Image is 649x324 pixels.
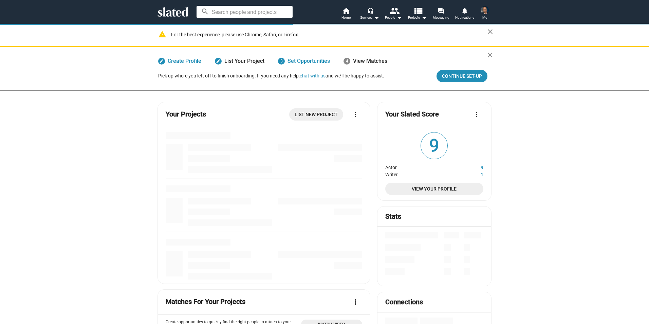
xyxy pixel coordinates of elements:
[385,163,458,170] dt: Actor
[385,170,458,177] dt: Writer
[351,298,359,306] mat-icon: more_vert
[295,108,338,121] span: List New Project
[158,55,201,67] a: Create Profile
[300,73,326,78] button: chat with us
[215,55,264,67] a: List Your Project
[389,6,399,16] mat-icon: people
[455,14,474,22] span: Notifications
[159,59,164,64] mat-icon: edit
[438,7,444,14] mat-icon: forum
[482,14,487,22] span: Me
[216,59,221,64] mat-icon: edit
[197,6,293,18] input: Search people and projects
[358,7,382,22] button: Services
[477,5,493,22] button: Kammy DarweishMe
[437,70,487,82] button: Continue Set-up
[166,110,206,119] mat-card-title: Your Projects
[158,73,384,79] div: Pick up where you left off to finish onboarding. If you need any help, and we’ll be happy to assist.
[461,7,468,14] mat-icon: notifications
[342,7,350,15] mat-icon: home
[481,6,489,14] img: Kammy Darweish
[395,14,403,22] mat-icon: arrow_drop_down
[472,110,481,119] mat-icon: more_vert
[458,170,483,177] dd: 1
[429,7,453,22] a: Messaging
[458,163,483,170] dd: 9
[278,55,330,67] a: 3Set Opportunities
[442,70,482,82] span: Continue Set-up
[405,7,429,22] button: Projects
[385,212,401,221] mat-card-title: Stats
[385,14,402,22] div: People
[360,14,379,22] div: Services
[385,183,483,195] a: View Your Profile
[413,6,423,16] mat-icon: view_list
[420,14,428,22] mat-icon: arrow_drop_down
[166,297,245,306] mat-card-title: Matches For Your Projects
[344,55,387,67] div: View Matches
[486,51,494,59] mat-icon: close
[278,58,285,65] span: 3
[391,183,478,195] span: View Your Profile
[289,108,343,121] a: List New Project
[334,7,358,22] a: Home
[453,7,477,22] a: Notifications
[372,14,381,22] mat-icon: arrow_drop_down
[385,298,423,307] mat-card-title: Connections
[421,132,447,159] span: 9
[171,30,487,39] div: For the best experience, please use Chrome, Safari, or Firefox.
[158,30,166,38] mat-icon: warning
[433,14,449,22] span: Messaging
[385,110,439,119] mat-card-title: Your Slated Score
[351,110,359,119] mat-icon: more_vert
[486,28,494,36] mat-icon: close
[341,14,351,22] span: Home
[344,58,350,65] span: 4
[367,7,373,14] mat-icon: headset_mic
[382,7,405,22] button: People
[408,14,427,22] span: Projects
